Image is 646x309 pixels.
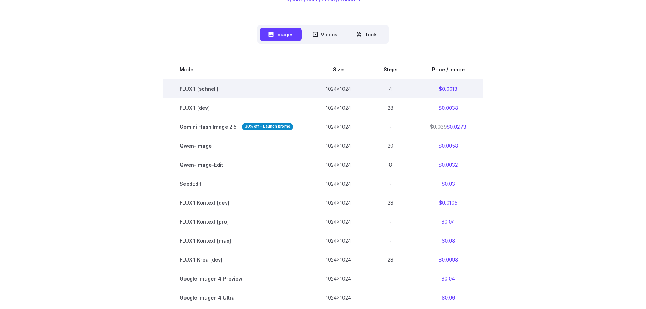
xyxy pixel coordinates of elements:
td: FLUX.1 [schnell] [163,79,309,98]
td: $0.03 [414,174,483,193]
td: 1024x1024 [309,269,367,288]
td: $0.0105 [414,193,483,212]
td: Qwen-Image-Edit [163,155,309,174]
td: 1024x1024 [309,136,367,155]
th: Price / Image [414,60,483,79]
td: 28 [367,250,414,269]
td: $0.04 [414,269,483,288]
td: 1024x1024 [309,212,367,231]
td: 1024x1024 [309,288,367,307]
td: 28 [367,193,414,212]
strong: 30% off - Launch promo [242,123,293,130]
td: $0.0098 [414,250,483,269]
td: $0.0058 [414,136,483,155]
span: Gemini Flash Image 2.5 [180,123,293,131]
td: FLUX.1 Krea [dev] [163,250,309,269]
td: $0.0273 [414,117,483,136]
td: - [367,117,414,136]
td: 4 [367,79,414,98]
td: $0.0013 [414,79,483,98]
th: Model [163,60,309,79]
td: 20 [367,136,414,155]
button: Images [260,28,302,41]
td: FLUX.1 Kontext [pro] [163,212,309,231]
th: Steps [367,60,414,79]
td: FLUX.1 Kontext [max] [163,231,309,250]
td: 1024x1024 [309,79,367,98]
td: $0.08 [414,231,483,250]
td: - [367,269,414,288]
td: - [367,231,414,250]
td: 28 [367,98,414,117]
td: - [367,174,414,193]
td: Google Imagen 4 Ultra [163,288,309,307]
td: 8 [367,155,414,174]
td: Qwen-Image [163,136,309,155]
td: FLUX.1 [dev] [163,98,309,117]
td: 1024x1024 [309,155,367,174]
td: - [367,288,414,307]
td: 1024x1024 [309,231,367,250]
th: Size [309,60,367,79]
td: 1024x1024 [309,117,367,136]
td: $0.04 [414,212,483,231]
td: 1024x1024 [309,98,367,117]
td: FLUX.1 Kontext [dev] [163,193,309,212]
td: SeedEdit [163,174,309,193]
button: Tools [348,28,386,41]
td: 1024x1024 [309,193,367,212]
s: $0.039 [430,124,447,130]
button: Videos [305,28,346,41]
td: Google Imagen 4 Preview [163,269,309,288]
td: - [367,212,414,231]
td: 1024x1024 [309,250,367,269]
td: $0.0038 [414,98,483,117]
td: $0.0032 [414,155,483,174]
td: $0.06 [414,288,483,307]
td: 1024x1024 [309,174,367,193]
